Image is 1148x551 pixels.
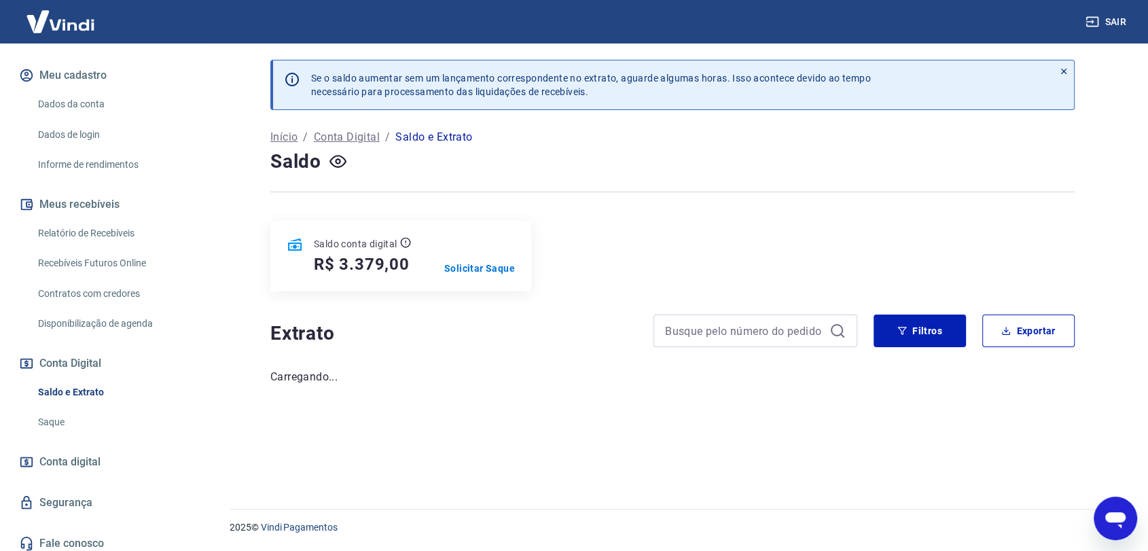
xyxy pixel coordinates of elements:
iframe: Botão para abrir a janela de mensagens [1094,497,1137,540]
button: Meu cadastro [16,60,187,90]
h4: Extrato [270,320,637,347]
button: Meus recebíveis [16,190,187,219]
a: Solicitar Saque [444,262,515,275]
button: Conta Digital [16,349,187,378]
span: Conta digital [39,452,101,472]
button: Sair [1083,10,1132,35]
p: Carregando... [270,369,1075,385]
p: / [303,129,308,145]
a: Saldo e Extrato [33,378,187,406]
a: Dados de login [33,121,187,149]
p: Saldo e Extrato [395,129,472,145]
a: Informe de rendimentos [33,151,187,179]
h5: R$ 3.379,00 [314,253,410,275]
button: Exportar [982,315,1075,347]
p: Se o saldo aumentar sem um lançamento correspondente no extrato, aguarde algumas horas. Isso acon... [311,71,871,99]
a: Contratos com credores [33,280,187,308]
p: 2025 © [230,520,1115,535]
a: Segurança [16,488,187,518]
a: Conta digital [16,447,187,477]
button: Filtros [874,315,966,347]
a: Início [270,129,298,145]
a: Relatório de Recebíveis [33,219,187,247]
a: Conta Digital [314,129,380,145]
p: Saldo conta digital [314,237,397,251]
a: Saque [33,408,187,436]
h4: Saldo [270,148,321,175]
a: Dados da conta [33,90,187,118]
a: Disponibilização de agenda [33,310,187,338]
input: Busque pelo número do pedido [665,321,824,341]
p: / [385,129,390,145]
img: Vindi [16,1,105,42]
a: Recebíveis Futuros Online [33,249,187,277]
a: Vindi Pagamentos [261,522,338,533]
